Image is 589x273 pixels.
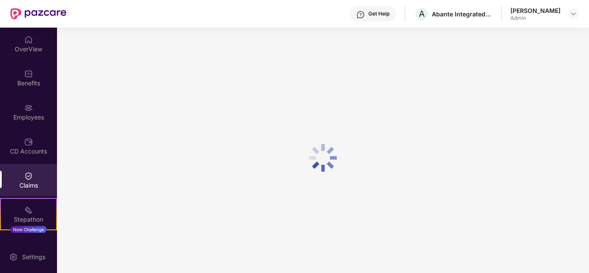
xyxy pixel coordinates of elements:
div: Settings [19,253,48,261]
img: svg+xml;base64,PHN2ZyBpZD0iQ0RfQWNjb3VudHMiIGRhdGEtbmFtZT0iQ0QgQWNjb3VudHMiIHhtbG5zPSJodHRwOi8vd3... [24,138,33,146]
img: New Pazcare Logo [10,8,66,19]
img: svg+xml;base64,PHN2ZyB4bWxucz0iaHR0cDovL3d3dy53My5vcmcvMjAwMC9zdmciIHdpZHRoPSIyMSIgaGVpZ2h0PSIyMC... [24,206,33,214]
div: Admin [510,15,560,22]
img: svg+xml;base64,PHN2ZyBpZD0iQ2xhaW0iIHhtbG5zPSJodHRwOi8vd3d3LnczLm9yZy8yMDAwL3N2ZyIgd2lkdGg9IjIwIi... [24,172,33,180]
img: svg+xml;base64,PHN2ZyBpZD0iRW1wbG95ZWVzIiB4bWxucz0iaHR0cDovL3d3dy53My5vcmcvMjAwMC9zdmciIHdpZHRoPS... [24,104,33,112]
div: Stepathon [1,215,56,224]
div: New Challenge [10,226,47,233]
img: svg+xml;base64,PHN2ZyBpZD0iRW5kb3JzZW1lbnRzIiB4bWxucz0iaHR0cDovL3d3dy53My5vcmcvMjAwMC9zdmciIHdpZH... [24,240,33,248]
div: [PERSON_NAME] [510,6,560,15]
img: svg+xml;base64,PHN2ZyBpZD0iQmVuZWZpdHMiIHhtbG5zPSJodHRwOi8vd3d3LnczLm9yZy8yMDAwL3N2ZyIgd2lkdGg9Ij... [24,69,33,78]
img: svg+xml;base64,PHN2ZyBpZD0iRHJvcGRvd24tMzJ4MzIiIHhtbG5zPSJodHRwOi8vd3d3LnczLm9yZy8yMDAwL3N2ZyIgd2... [570,10,577,17]
img: svg+xml;base64,PHN2ZyBpZD0iU2V0dGluZy0yMHgyMCIgeG1sbnM9Imh0dHA6Ly93d3cudzMub3JnLzIwMDAvc3ZnIiB3aW... [9,253,18,261]
img: svg+xml;base64,PHN2ZyBpZD0iSG9tZSIgeG1sbnM9Imh0dHA6Ly93d3cudzMub3JnLzIwMDAvc3ZnIiB3aWR0aD0iMjAiIG... [24,35,33,44]
div: Get Help [368,10,389,17]
span: A [419,9,425,19]
img: svg+xml;base64,PHN2ZyBpZD0iSGVscC0zMngzMiIgeG1sbnM9Imh0dHA6Ly93d3cudzMub3JnLzIwMDAvc3ZnIiB3aWR0aD... [356,10,365,19]
div: Abante Integrated P5 [432,10,492,18]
